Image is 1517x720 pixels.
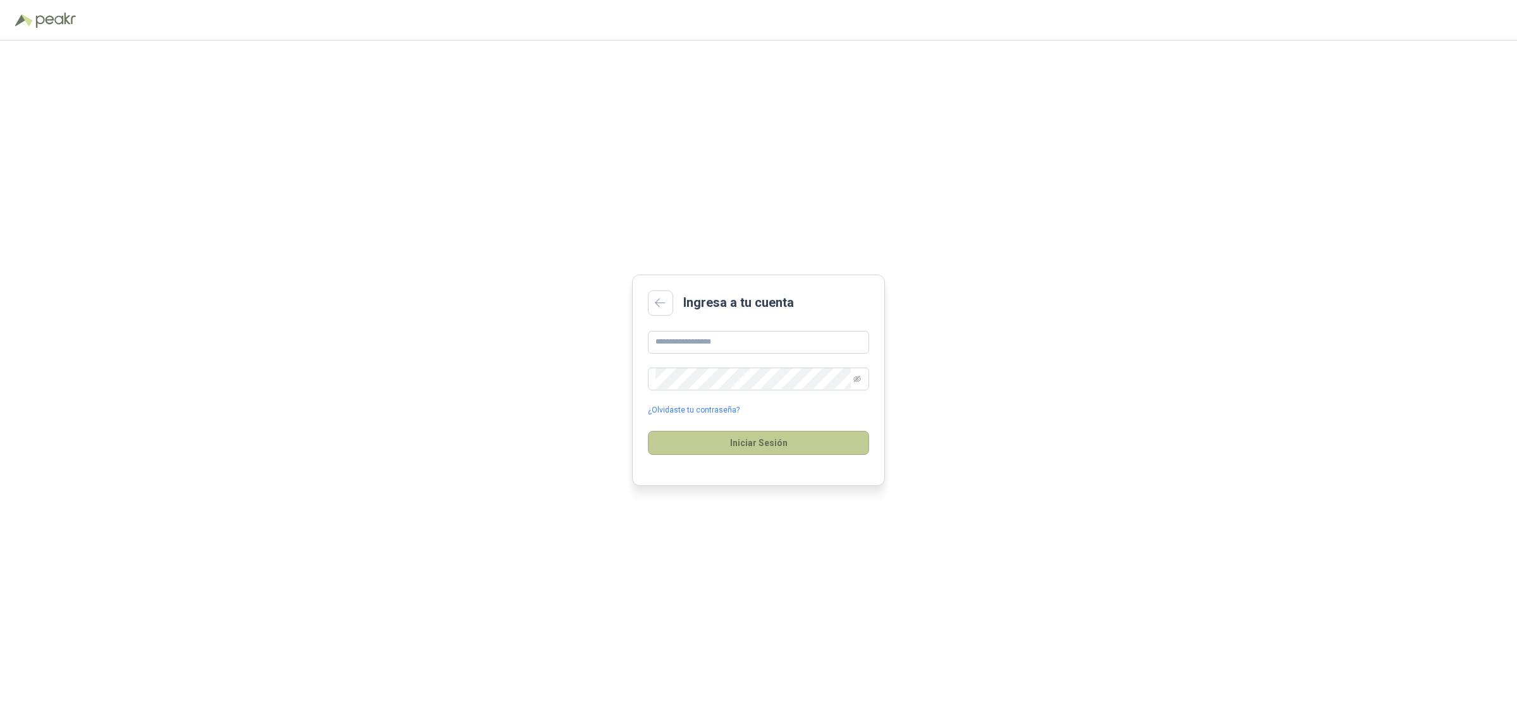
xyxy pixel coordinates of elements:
[15,14,33,27] img: Logo
[853,375,861,383] span: eye-invisible
[648,404,740,416] a: ¿Olvidaste tu contraseña?
[35,13,76,28] img: Peakr
[648,431,869,455] button: Iniciar Sesión
[683,293,794,313] h2: Ingresa a tu cuenta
